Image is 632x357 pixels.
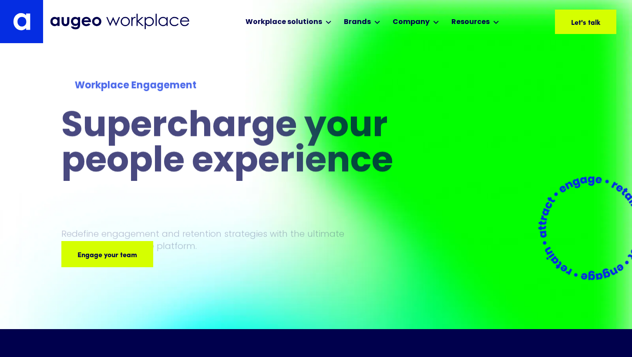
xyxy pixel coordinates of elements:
[75,78,424,93] div: Workplace Engagement
[451,17,490,27] div: Resources
[555,10,616,34] a: Let's talk
[50,14,189,30] img: Augeo Workplace business unit full logo in mignight blue.
[245,17,322,27] div: Workplace solutions
[61,109,437,180] h1: Supercharge your people experience
[13,13,30,31] img: Augeo's "a" monogram decorative logo in white.
[344,17,371,27] div: Brands
[61,241,153,267] a: Engage your team
[393,17,430,27] div: Company
[61,228,361,252] p: Redefine engagement and retention strategies with the ultimate employee experience platform.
